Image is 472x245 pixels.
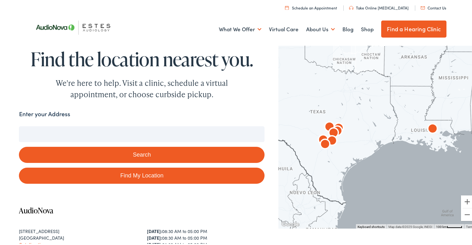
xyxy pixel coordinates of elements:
div: [GEOGRAPHIC_DATA] [19,233,137,240]
div: AudioNova [318,136,333,151]
div: AudioNova [425,121,440,136]
a: Schedule an Appointment [285,4,337,9]
a: About Us [306,16,335,40]
strong: [DATE]: [147,233,162,240]
div: AudioNova [324,133,340,148]
div: AudioNova [316,132,331,147]
button: Search [19,146,265,162]
button: Keyboard shortcuts [358,224,385,228]
label: Enter your Address [19,108,70,117]
a: Virtual Care [269,16,299,40]
div: [STREET_ADDRESS] [19,227,137,233]
a: Find My Location [19,166,265,182]
img: utility icon [421,5,425,8]
div: AudioNova [331,120,346,135]
img: utility icon [349,5,353,9]
a: Contact Us [421,4,446,9]
button: Map Scale: 100 km per 45 pixels [434,223,464,227]
span: 100 km [436,224,447,227]
a: Shop [361,16,374,40]
span: Map data ©2025 Google, INEGI [388,224,432,227]
div: AudioNova [322,119,337,134]
a: AudioNova [19,204,53,214]
img: Google [280,219,301,227]
img: utility icon [285,4,289,9]
a: What We Offer [219,16,261,40]
a: Blog [342,16,353,40]
a: Open this area in Google Maps (opens a new window) [280,219,301,227]
a: Take Online [MEDICAL_DATA] [349,4,409,9]
a: Find a Hearing Clinic [381,19,446,36]
strong: [DATE]: [147,227,162,233]
div: AudioNova [330,123,345,138]
div: We're here to help. Visit a clinic, schedule a virtual appointment, or choose curbside pickup. [41,76,243,99]
input: Enter your address or zip code [19,125,265,141]
h1: Find the location nearest you. [19,47,265,68]
div: AudioNova [326,125,341,140]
